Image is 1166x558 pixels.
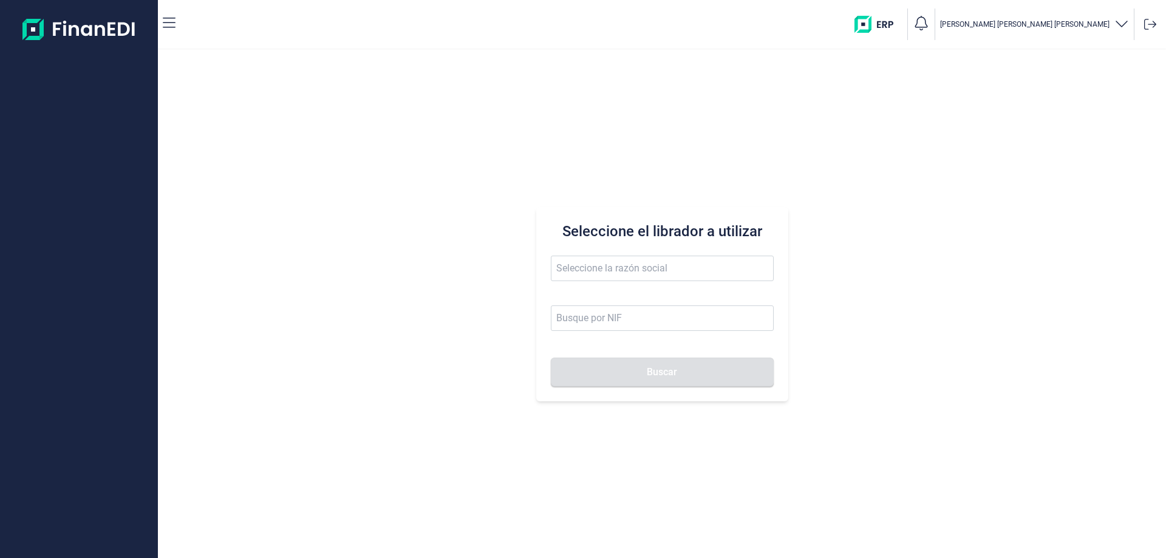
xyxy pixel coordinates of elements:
[647,367,677,376] span: Buscar
[854,16,902,33] img: erp
[940,16,1129,33] button: [PERSON_NAME] [PERSON_NAME] [PERSON_NAME]
[551,256,774,281] input: Seleccione la razón social
[551,305,774,331] input: Busque por NIF
[551,222,774,241] h3: Seleccione el librador a utilizar
[22,10,136,49] img: Logo de aplicación
[940,19,1110,29] p: [PERSON_NAME] [PERSON_NAME] [PERSON_NAME]
[551,358,774,387] button: Buscar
